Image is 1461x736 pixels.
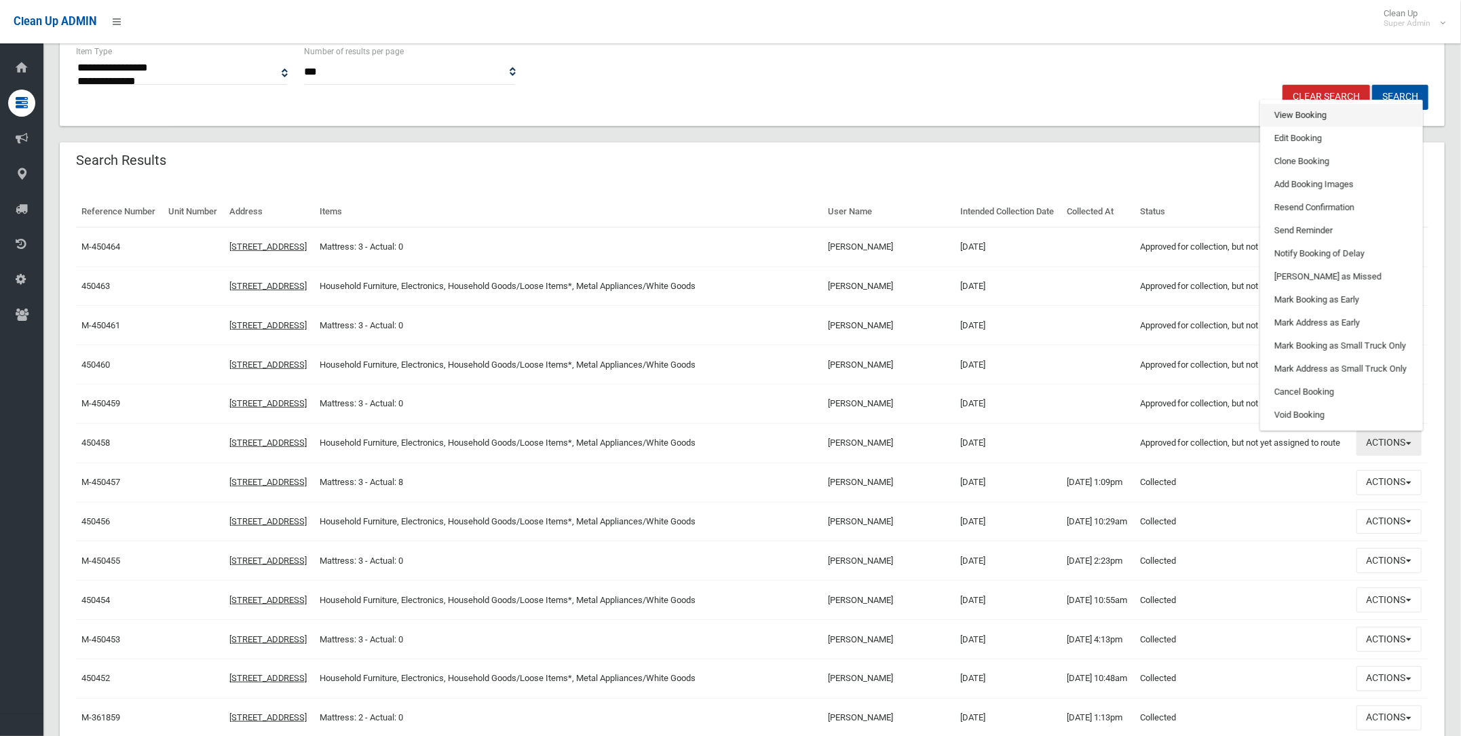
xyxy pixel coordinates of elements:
[1261,334,1422,357] a: Mark Booking as Small Truck Only
[1261,104,1422,127] a: View Booking
[955,267,1061,306] td: [DATE]
[229,516,307,526] a: [STREET_ADDRESS]
[1261,196,1422,219] a: Resend Confirmation
[1356,705,1422,731] button: Actions
[314,502,822,541] td: Household Furniture, Electronics, Household Goods/Loose Items*, Metal Appliances/White Goods
[1135,345,1351,385] td: Approved for collection, but not yet assigned to route
[314,385,822,424] td: Mattress: 3 - Actual: 0
[81,438,110,448] a: 450458
[1135,227,1351,267] td: Approved for collection, but not yet assigned to route
[955,581,1061,620] td: [DATE]
[822,502,955,541] td: [PERSON_NAME]
[1261,404,1422,427] a: Void Booking
[314,620,822,659] td: Mattress: 3 - Actual: 0
[81,281,110,291] a: 450463
[1135,267,1351,306] td: Approved for collection, but not yet assigned to route
[822,306,955,345] td: [PERSON_NAME]
[314,227,822,267] td: Mattress: 3 - Actual: 0
[229,634,307,644] a: [STREET_ADDRESS]
[1356,548,1422,573] button: Actions
[81,477,120,487] a: M-450457
[1135,581,1351,620] td: Collected
[229,556,307,566] a: [STREET_ADDRESS]
[822,345,955,385] td: [PERSON_NAME]
[314,581,822,620] td: Household Furniture, Electronics, Household Goods/Loose Items*, Metal Appliances/White Goods
[955,620,1061,659] td: [DATE]
[1261,150,1422,173] a: Clone Booking
[1283,85,1370,110] a: Clear Search
[1062,463,1135,502] td: [DATE] 1:09pm
[822,423,955,463] td: [PERSON_NAME]
[1372,85,1428,110] button: Search
[1377,8,1444,28] span: Clean Up
[314,423,822,463] td: Household Furniture, Electronics, Household Goods/Loose Items*, Metal Appliances/White Goods
[822,659,955,698] td: [PERSON_NAME]
[1356,431,1422,456] button: Actions
[163,197,224,227] th: Unit Number
[229,712,307,722] a: [STREET_ADDRESS]
[822,541,955,581] td: [PERSON_NAME]
[1261,265,1422,288] a: [PERSON_NAME] as Missed
[1062,541,1135,581] td: [DATE] 2:23pm
[955,227,1061,267] td: [DATE]
[314,197,822,227] th: Items
[229,477,307,487] a: [STREET_ADDRESS]
[1135,541,1351,581] td: Collected
[314,267,822,306] td: Household Furniture, Electronics, Household Goods/Loose Items*, Metal Appliances/White Goods
[229,320,307,330] a: [STREET_ADDRESS]
[229,241,307,252] a: [STREET_ADDRESS]
[822,581,955,620] td: [PERSON_NAME]
[1062,581,1135,620] td: [DATE] 10:55am
[229,360,307,370] a: [STREET_ADDRESS]
[314,541,822,581] td: Mattress: 3 - Actual: 0
[1261,173,1422,196] a: Add Booking Images
[1135,463,1351,502] td: Collected
[1062,659,1135,698] td: [DATE] 10:48am
[1384,18,1430,28] small: Super Admin
[955,463,1061,502] td: [DATE]
[955,502,1061,541] td: [DATE]
[1135,620,1351,659] td: Collected
[1261,127,1422,150] a: Edit Booking
[1062,197,1135,227] th: Collected At
[14,15,96,28] span: Clean Up ADMIN
[1356,587,1422,613] button: Actions
[822,227,955,267] td: [PERSON_NAME]
[224,197,315,227] th: Address
[81,556,120,566] a: M-450455
[1062,620,1135,659] td: [DATE] 4:13pm
[1261,381,1422,404] a: Cancel Booking
[229,595,307,605] a: [STREET_ADDRESS]
[60,147,183,174] header: Search Results
[229,673,307,683] a: [STREET_ADDRESS]
[314,463,822,502] td: Mattress: 3 - Actual: 8
[81,516,110,526] a: 450456
[81,673,110,683] a: 450452
[955,385,1061,424] td: [DATE]
[1135,423,1351,463] td: Approved for collection, but not yet assigned to route
[1062,502,1135,541] td: [DATE] 10:29am
[1356,509,1422,535] button: Actions
[229,281,307,291] a: [STREET_ADDRESS]
[81,320,120,330] a: M-450461
[822,197,955,227] th: User Name
[955,659,1061,698] td: [DATE]
[822,385,955,424] td: [PERSON_NAME]
[314,306,822,345] td: Mattress: 3 - Actual: 0
[1356,627,1422,652] button: Actions
[1135,197,1351,227] th: Status
[1356,666,1422,691] button: Actions
[81,360,110,370] a: 450460
[76,44,112,59] label: Item Type
[229,438,307,448] a: [STREET_ADDRESS]
[81,712,120,722] a: M-361859
[304,44,404,59] label: Number of results per page
[81,398,120,408] a: M-450459
[1135,385,1351,424] td: Approved for collection, but not yet assigned to route
[1356,470,1422,495] button: Actions
[955,197,1061,227] th: Intended Collection Date
[955,541,1061,581] td: [DATE]
[229,398,307,408] a: [STREET_ADDRESS]
[314,345,822,385] td: Household Furniture, Electronics, Household Goods/Loose Items*, Metal Appliances/White Goods
[314,659,822,698] td: Household Furniture, Electronics, Household Goods/Loose Items*, Metal Appliances/White Goods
